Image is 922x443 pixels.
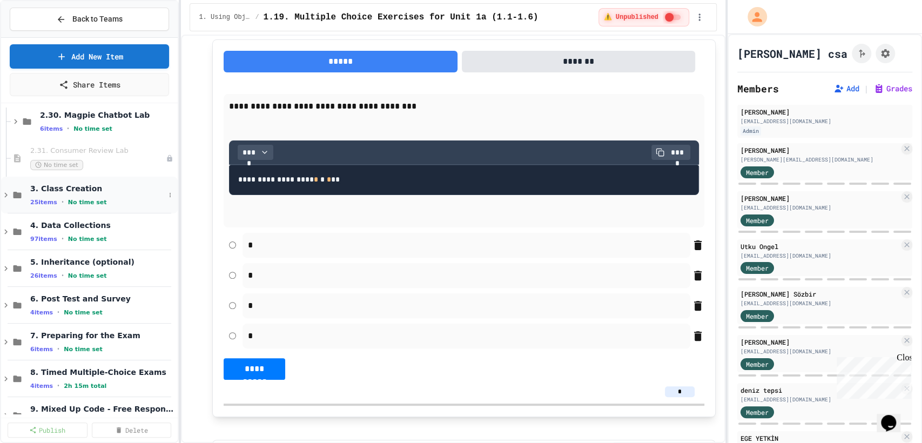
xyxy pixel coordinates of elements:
[741,299,899,307] div: [EMAIL_ADDRESS][DOMAIN_NAME]
[30,236,57,243] span: 97 items
[68,272,107,279] span: No time set
[64,382,106,390] span: 2h 15m total
[30,272,57,279] span: 26 items
[72,14,123,25] span: Back to Teams
[598,8,689,26] div: ⚠️ Students cannot see this content! Click the toggle to publish it and make it visible to your c...
[199,13,251,22] span: 1. Using Objects and Methods
[30,367,176,377] span: 8. Timed Multiple-Choice Exams
[40,110,176,120] span: 2.30. Magpie Chatbot Lab
[10,73,169,96] a: Share Items
[741,385,899,395] div: deniz tepsi
[30,184,165,193] span: 3. Class Creation
[30,160,83,170] span: No time set
[876,44,895,63] button: Assignment Settings
[741,126,761,136] div: Admin
[746,311,769,321] span: Member
[741,252,899,260] div: [EMAIL_ADDRESS][DOMAIN_NAME]
[736,4,770,29] div: My Account
[10,8,169,31] button: Back to Teams
[741,289,899,299] div: [PERSON_NAME] Sözbir
[67,124,69,133] span: •
[852,44,871,63] button: Click to see fork details
[746,216,769,225] span: Member
[73,125,112,132] span: No time set
[746,359,769,369] span: Member
[255,13,259,22] span: /
[741,145,899,155] div: [PERSON_NAME]
[30,146,166,156] span: 2.31. Consumer Review Lab
[92,422,172,438] a: Delete
[741,156,899,164] div: [PERSON_NAME][EMAIL_ADDRESS][DOMAIN_NAME]
[64,309,103,316] span: No time set
[741,204,899,212] div: [EMAIL_ADDRESS][DOMAIN_NAME]
[741,347,899,355] div: [EMAIL_ADDRESS][DOMAIN_NAME]
[40,125,63,132] span: 6 items
[57,381,59,390] span: •
[30,382,53,390] span: 4 items
[873,83,912,94] button: Grades
[746,167,769,177] span: Member
[57,308,59,317] span: •
[64,346,103,353] span: No time set
[603,13,658,22] span: ⚠️ Unpublished
[30,294,176,304] span: 6. Post Test and Survey
[864,82,869,95] span: |
[62,271,64,280] span: •
[30,220,176,230] span: 4. Data Collections
[30,257,176,267] span: 5. Inheritance (optional)
[30,346,53,353] span: 6 items
[737,81,779,96] h2: Members
[57,345,59,353] span: •
[30,331,176,340] span: 7. Preparing for the Exam
[833,83,859,94] button: Add
[877,400,911,432] iframe: chat widget
[741,117,909,125] div: [EMAIL_ADDRESS][DOMAIN_NAME]
[741,193,899,203] div: [PERSON_NAME]
[741,241,899,251] div: Utku Ongel
[62,198,64,206] span: •
[741,433,899,443] div: EGE YETKİN
[741,337,899,347] div: [PERSON_NAME]
[30,309,53,316] span: 4 items
[166,155,173,162] div: Unpublished
[746,263,769,273] span: Member
[10,44,169,69] a: Add New Item
[68,236,107,243] span: No time set
[62,234,64,243] span: •
[746,407,769,417] span: Member
[741,395,899,404] div: [EMAIL_ADDRESS][DOMAIN_NAME]
[4,4,75,69] div: Chat with us now!Close
[30,404,176,414] span: 9. Mixed Up Code - Free Response Practice
[68,199,107,206] span: No time set
[30,199,57,206] span: 25 items
[737,46,847,61] h1: [PERSON_NAME] csa
[741,107,909,117] div: [PERSON_NAME]
[8,422,88,438] a: Publish
[832,353,911,399] iframe: chat widget
[264,11,539,24] span: 1.19. Multiple Choice Exercises for Unit 1a (1.1-1.6)
[165,190,176,200] button: More options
